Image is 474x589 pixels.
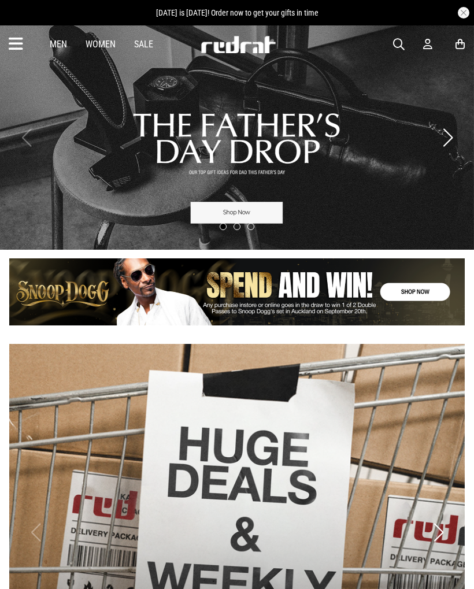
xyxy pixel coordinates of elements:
[200,36,276,53] img: Redrat logo
[9,258,465,325] div: 1 / 1
[18,125,34,150] button: Previous slide
[86,39,116,50] a: Women
[50,39,67,50] a: Men
[440,125,456,150] button: Next slide
[156,8,319,17] span: [DATE] is [DATE]! Order now to get your gifts in time
[431,520,446,545] button: Next slide
[28,520,43,545] button: Previous slide
[134,39,153,50] a: Sale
